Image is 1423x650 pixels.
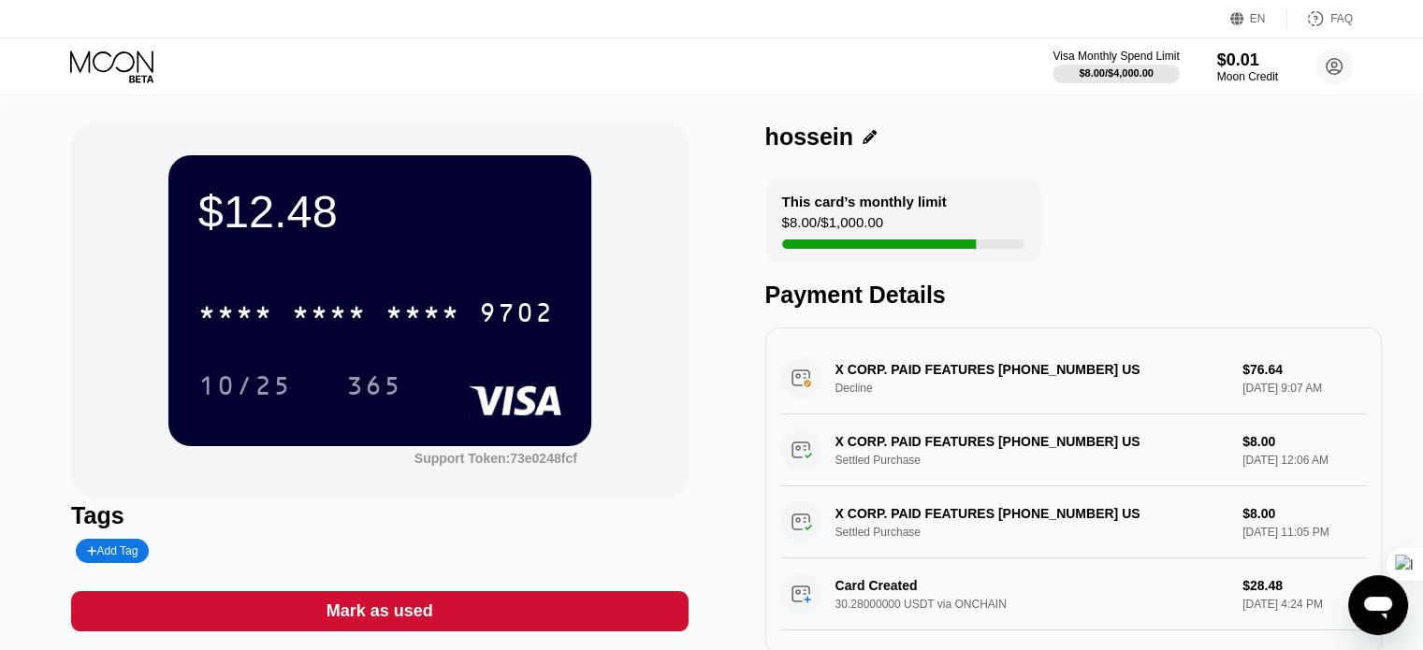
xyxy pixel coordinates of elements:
[76,539,149,563] div: Add Tag
[782,214,883,239] div: $8.00 / $1,000.00
[782,194,947,209] div: This card’s monthly limit
[1230,9,1287,28] div: EN
[1217,51,1278,83] div: $0.01Moon Credit
[479,300,554,330] div: 9702
[1217,70,1278,83] div: Moon Credit
[184,362,306,409] div: 10/25
[87,544,138,557] div: Add Tag
[1079,67,1154,79] div: $8.00 / $4,000.00
[71,591,688,631] div: Mark as used
[414,451,577,466] div: Support Token: 73e0248fcf
[332,362,416,409] div: 365
[1217,51,1278,70] div: $0.01
[198,185,561,238] div: $12.48
[1053,50,1179,83] div: Visa Monthly Spend Limit$8.00/$4,000.00
[414,451,577,466] div: Support Token:73e0248fcf
[1053,50,1179,63] div: Visa Monthly Spend Limit
[198,373,292,403] div: 10/25
[1348,575,1408,635] iframe: Button to launch messaging window
[765,282,1382,309] div: Payment Details
[346,373,402,403] div: 365
[1287,9,1353,28] div: FAQ
[765,123,853,151] div: hossein
[327,600,433,622] div: Mark as used
[1330,12,1353,25] div: FAQ
[71,502,688,529] div: Tags
[1250,12,1266,25] div: EN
